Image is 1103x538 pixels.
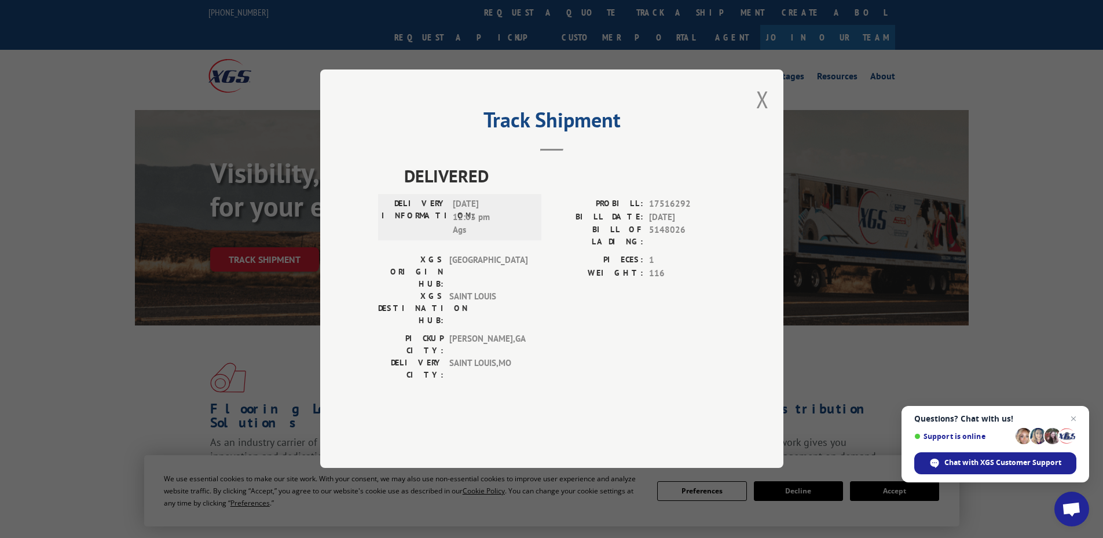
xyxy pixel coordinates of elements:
[756,84,769,115] button: Close modal
[378,254,444,291] label: XGS ORIGIN HUB:
[453,198,531,237] span: [DATE] 12:03 pm Ags
[552,267,643,280] label: WEIGHT:
[649,211,725,224] span: [DATE]
[552,198,643,211] label: PROBILL:
[449,357,527,382] span: SAINT LOUIS , MO
[1054,492,1089,526] a: Open chat
[552,211,643,224] label: BILL DATE:
[914,432,1012,441] span: Support is online
[914,452,1076,474] span: Chat with XGS Customer Support
[552,254,643,268] label: PIECES:
[449,333,527,357] span: [PERSON_NAME] , GA
[449,254,527,291] span: [GEOGRAPHIC_DATA]
[378,291,444,327] label: XGS DESTINATION HUB:
[649,267,725,280] span: 116
[649,254,725,268] span: 1
[944,458,1061,468] span: Chat with XGS Customer Support
[404,163,725,189] span: DELIVERED
[552,224,643,248] label: BILL OF LADING:
[378,112,725,134] h2: Track Shipment
[378,357,444,382] label: DELIVERY CITY:
[649,198,725,211] span: 17516292
[382,198,447,237] label: DELIVERY INFORMATION:
[449,291,527,327] span: SAINT LOUIS
[649,224,725,248] span: 5148026
[914,414,1076,423] span: Questions? Chat with us!
[378,333,444,357] label: PICKUP CITY:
